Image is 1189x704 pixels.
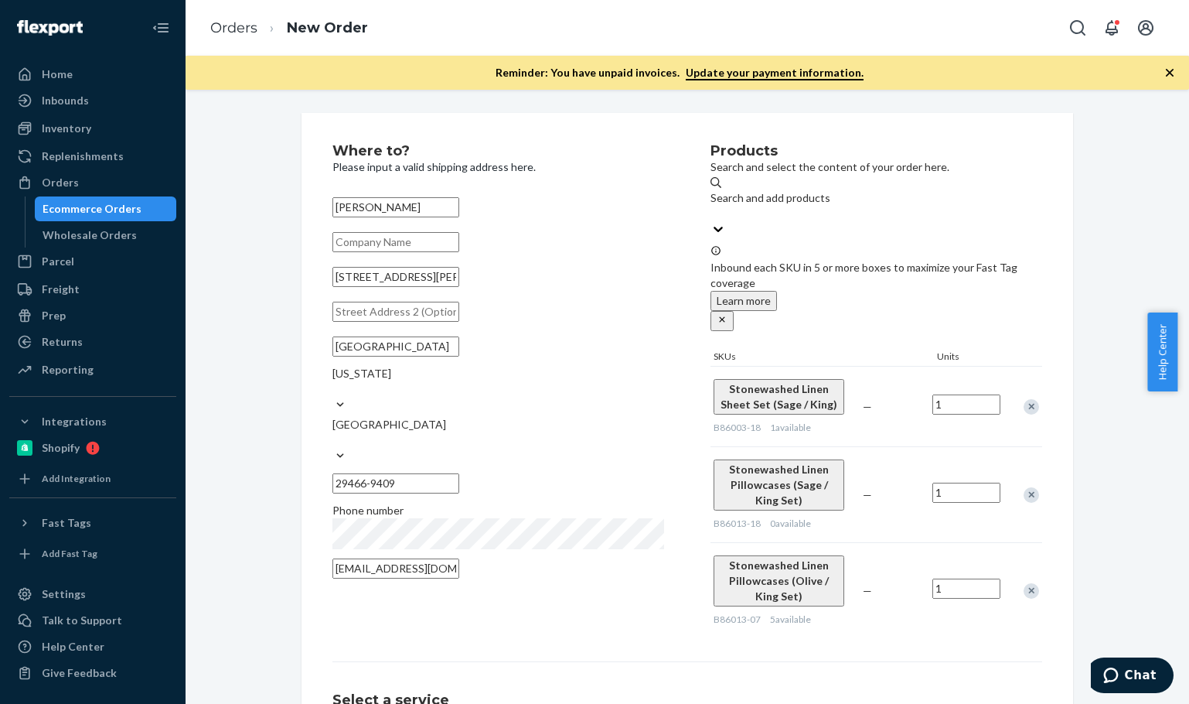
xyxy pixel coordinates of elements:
button: Open account menu [1130,12,1161,43]
input: First & Last Name [332,197,459,217]
button: Close Navigation [145,12,176,43]
button: Stonewashed Linen Pillowcases (Sage / King Set) [714,460,844,511]
span: 5 available [770,613,811,625]
a: Update your payment information. [686,66,864,80]
div: Ecommerce Orders [43,201,141,217]
div: Wholesale Orders [43,227,137,243]
p: Please input a valid shipping address here. [332,159,664,175]
span: Stonewashed Linen Pillowcases (Sage / King Set) [729,463,829,507]
button: Fast Tags [9,511,176,535]
a: Settings [9,582,176,607]
h2: Products [710,144,1042,159]
a: Ecommerce Orders [35,197,177,221]
a: Freight [9,277,176,302]
a: Help Center [9,634,176,659]
button: Help Center [1147,313,1177,391]
iframe: Opens a widget where you can chat to one of our agents [1091,658,1174,696]
a: Returns [9,330,176,354]
div: Integrations [42,414,107,429]
div: Inventory [42,121,91,136]
a: Add Fast Tag [9,542,176,566]
div: Freight [42,282,80,297]
input: Company Name [332,232,459,252]
span: — [863,488,872,501]
div: Orders [42,175,79,190]
ol: breadcrumbs [198,5,380,51]
input: ZIP Code [332,473,459,494]
div: [US_STATE] [332,366,664,381]
div: Prep [42,308,66,323]
input: Email (Only Required for International) [332,559,459,579]
input: Quantity [932,579,1000,599]
div: Inbounds [42,93,89,108]
a: New Order [287,19,368,36]
div: Shopify [42,440,80,456]
span: — [863,400,872,413]
div: Talk to Support [42,613,122,628]
span: Stonewashed Linen Sheet Set (Sage / King) [721,382,837,411]
a: Reporting [9,357,176,382]
button: Learn more [710,291,777,311]
span: 1 available [770,422,811,433]
a: Shopify [9,436,176,460]
span: B86013-07 [714,613,761,625]
button: close [710,311,734,331]
a: Add Integration [9,466,176,491]
img: Flexport logo [17,20,83,36]
button: Integrations [9,409,176,434]
span: 0 available [770,518,811,529]
div: Settings [42,586,86,602]
div: Remove Item [1024,399,1039,415]
div: Remove Item [1024,487,1039,503]
div: Home [42,67,73,82]
a: Orders [9,170,176,195]
input: [US_STATE] [332,381,334,397]
span: — [863,584,872,597]
div: Replenishments [42,149,124,164]
p: Reminder: You have unpaid invoices. [496,65,864,80]
button: Open Search Box [1062,12,1093,43]
p: Search and select the content of your order here. [710,159,1042,175]
div: Returns [42,334,83,350]
button: Stonewashed Linen Sheet Set (Sage / King) [714,379,844,415]
button: Give Feedback [9,661,176,685]
span: B86013-18 [714,518,761,529]
button: Open notifications [1096,12,1127,43]
input: Search and add products [710,206,712,221]
div: Reporting [42,362,94,378]
a: Replenishments [9,144,176,169]
a: Inbounds [9,88,176,113]
div: [GEOGRAPHIC_DATA] [332,417,664,432]
a: Parcel [9,249,176,274]
span: Phone number [332,504,404,517]
span: B86003-18 [714,422,761,433]
a: Wholesale Orders [35,223,177,248]
div: Give Feedback [42,665,117,681]
input: Street Address 2 (Optional) [332,302,459,322]
div: Parcel [42,254,74,269]
button: Stonewashed Linen Pillowcases (Olive / King Set) [714,555,844,607]
div: Help Center [42,639,104,654]
h2: Where to? [332,144,664,159]
div: Add Integration [42,472,111,485]
input: Street Address [332,267,459,287]
a: Inventory [9,116,176,141]
div: SKUs [710,350,934,366]
div: Units [934,350,1003,366]
input: Quantity [932,483,1000,503]
div: Fast Tags [42,515,91,531]
a: Prep [9,303,176,328]
a: Home [9,62,176,87]
input: [GEOGRAPHIC_DATA] [332,432,334,448]
button: Talk to Support [9,608,176,633]
div: Add Fast Tag [42,547,97,560]
input: City [332,337,459,357]
div: Search and add products [710,190,1042,206]
div: Remove Item [1024,583,1039,599]
a: Orders [210,19,257,36]
input: Quantity [932,395,1000,415]
div: Inbound each SKU in 5 or more boxes to maximize your Fast Tag coverage [710,244,1042,331]
span: Stonewashed Linen Pillowcases (Olive / King Set) [729,559,829,603]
